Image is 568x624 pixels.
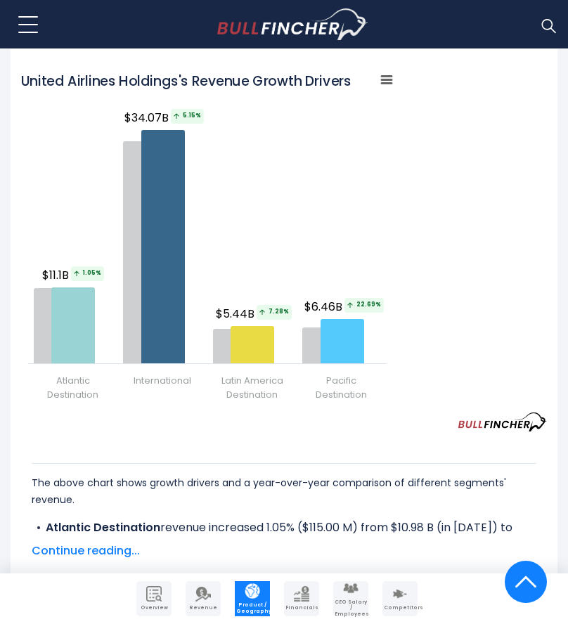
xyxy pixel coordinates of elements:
[236,602,269,614] span: Product / Geography
[71,266,104,281] span: 1.05%
[32,542,536,559] span: Continue reading...
[134,374,191,388] span: International
[344,298,384,313] span: 22.69%
[257,305,292,320] span: 7.28%
[304,298,386,316] span: $6.46B
[171,109,204,124] span: 5.15%
[21,61,394,412] svg: United Airlines Holdings's Revenue Growth Drivers
[284,581,319,616] a: Company Financials
[187,605,219,611] span: Revenue
[235,581,270,616] a: Company Product/Geography
[32,474,536,508] p: The above chart shows growth drivers and a year-over-year comparison of different segments' revenue.
[217,8,368,41] img: bullfincher logo
[216,305,294,323] span: $5.44B
[124,109,206,126] span: $34.07B
[382,581,418,616] a: Company Competitors
[138,605,170,611] span: Overview
[42,266,106,284] span: $11.1B
[21,72,351,89] h2: United Airlines Holdings's Revenue Growth Drivers
[209,374,295,402] span: Latin America Destination
[46,519,160,535] b: Atlantic Destination
[285,605,318,611] span: Financials
[136,581,172,616] a: Company Overview
[384,605,416,611] span: Competitors
[32,519,536,553] li: revenue increased 1.05% ($115.00 M) from $10.98 B (in [DATE]) to $11.10 B (in [DATE]).
[217,8,368,41] a: Go to homepage
[186,581,221,616] a: Company Revenue
[30,374,116,402] span: Atlantic Destination
[335,599,367,617] span: CEO Salary / Employees
[316,374,367,402] span: Pacific Destination
[333,581,368,616] a: Company Employees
